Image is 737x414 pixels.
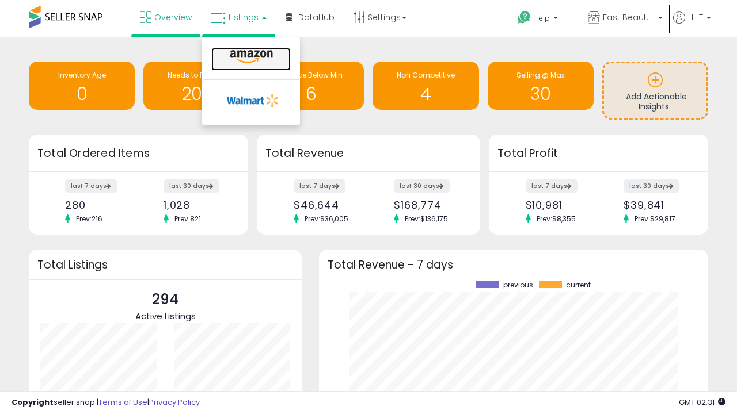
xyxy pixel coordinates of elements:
label: last 7 days [526,179,578,193]
h1: 30 [493,85,588,103]
strong: Copyright [12,397,54,408]
label: last 30 days [164,179,219,193]
span: Prev: 216 [70,214,108,224]
a: Hi IT [673,11,711,37]
span: Prev: $8,355 [531,214,582,224]
h3: Total Revenue - 7 days [328,260,700,269]
div: 280 [65,199,130,211]
span: Help [534,13,550,23]
h3: Total Listings [37,260,293,269]
div: $46,644 [294,199,360,211]
span: current [566,281,591,289]
span: Prev: $136,175 [399,214,454,224]
span: Selling @ Max [516,70,565,80]
div: seller snap | | [12,397,200,408]
label: last 30 days [394,179,450,193]
div: 1,028 [164,199,228,211]
span: Needs to Reprice [168,70,226,80]
h3: Total Ordered Items [37,145,240,162]
span: previous [503,281,533,289]
span: Inventory Age [58,70,106,80]
span: DataHub [298,11,335,23]
label: last 7 days [294,179,345,193]
h1: 207 [149,85,244,103]
span: Prev: 821 [169,214,207,224]
a: Inventory Age 0 [29,62,135,110]
span: Prev: $29,817 [629,214,681,224]
a: Privacy Policy [149,397,200,408]
a: Selling @ Max 30 [488,62,594,110]
label: last 7 days [65,179,117,193]
span: Prev: $36,005 [299,214,354,224]
a: Terms of Use [98,397,147,408]
span: Overview [154,11,192,23]
span: Active Listings [135,310,196,322]
h1: 0 [35,85,129,103]
span: 2025-10-11 02:31 GMT [679,397,725,408]
i: Get Help [517,10,531,25]
div: $10,981 [526,199,590,211]
h1: 6 [264,85,358,103]
h3: Total Revenue [265,145,472,162]
h1: 4 [378,85,473,103]
label: last 30 days [624,179,679,193]
span: Add Actionable Insights [626,91,687,113]
span: Hi IT [688,11,703,23]
a: Non Competitive 4 [373,62,478,110]
span: Non Competitive [397,70,455,80]
h3: Total Profit [497,145,700,162]
div: $39,841 [624,199,688,211]
span: BB Price Below Min [279,70,343,80]
div: $168,774 [394,199,460,211]
a: Needs to Reprice 207 [143,62,249,110]
a: BB Price Below Min 6 [258,62,364,110]
span: Fast Beauty ([GEOGRAPHIC_DATA]) [603,11,655,23]
p: 294 [135,289,196,310]
a: Add Actionable Insights [604,63,706,118]
a: Help [508,2,578,37]
span: Listings [229,11,259,23]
